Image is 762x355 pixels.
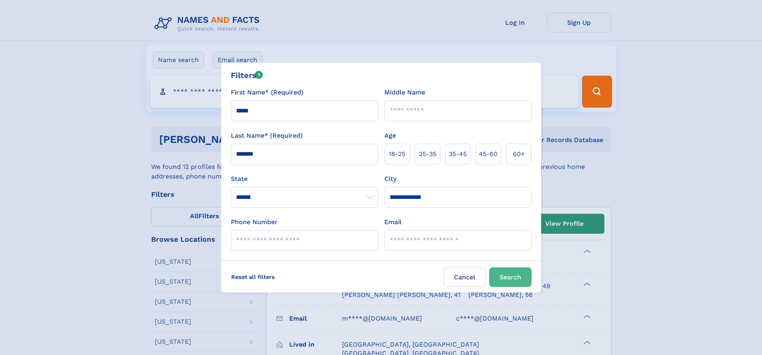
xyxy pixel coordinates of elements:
div: Filters [231,69,263,81]
label: Email [384,217,402,227]
span: 25‑35 [419,149,436,159]
label: State [231,174,378,184]
label: Phone Number [231,217,278,227]
label: Middle Name [384,88,425,97]
span: 35‑45 [449,149,467,159]
label: First Name* (Required) [231,88,304,97]
span: 60+ [513,149,525,159]
label: Cancel [444,267,486,287]
label: City [384,174,396,184]
label: Reset all filters [226,267,280,287]
button: Search [489,267,532,287]
label: Last Name* (Required) [231,131,303,140]
span: 45‑60 [479,149,498,159]
span: 18‑25 [389,149,405,159]
label: Age [384,131,396,140]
